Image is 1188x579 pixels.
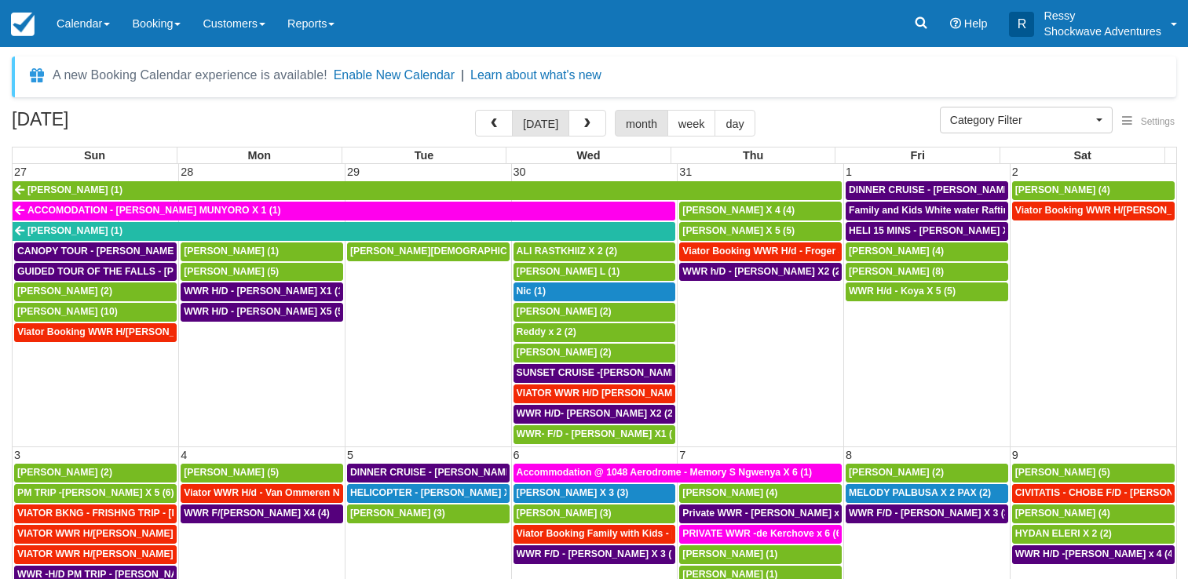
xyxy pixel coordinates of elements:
span: WWR F/D - [PERSON_NAME] X 3 (3) [849,508,1013,519]
span: WWR F/D - [PERSON_NAME] X 3 (3) [517,548,681,559]
span: Help [964,17,988,30]
span: Category Filter [950,112,1092,128]
a: [PERSON_NAME] X 3 (3) [514,484,676,503]
a: [PERSON_NAME] (2) [14,282,177,301]
span: 30 [512,166,528,178]
a: Viator Booking WWR H/[PERSON_NAME] [PERSON_NAME][GEOGRAPHIC_DATA] (1) [14,323,177,342]
a: HYDAN ELERI X 2 (2) [1012,525,1175,544]
span: 31 [678,166,693,178]
span: Settings [1141,116,1175,127]
a: Learn about what's new [470,68,601,82]
a: WWR F/[PERSON_NAME] X4 (4) [181,504,343,523]
a: VIATOR WWR H/D [PERSON_NAME] 4 (4) [514,384,676,403]
span: WWR H/D - [PERSON_NAME] X5 (5) [184,306,346,317]
a: WWR F/D - [PERSON_NAME] X 3 (3) [846,504,1008,523]
span: 6 [512,449,521,461]
span: VIATOR WWR H/D [PERSON_NAME] 4 (4) [517,388,704,399]
a: [PERSON_NAME] (5) [1012,464,1175,482]
a: [PERSON_NAME] (2) [846,464,1008,482]
span: 28 [179,166,195,178]
span: VIATOR BKNG - FRISHNG TRIP - [PERSON_NAME] X 5 (4) [17,508,280,519]
a: ALI RASTKHIIZ X 2 (2) [514,242,676,261]
span: WWR H/D- [PERSON_NAME] X2 (2) [517,408,676,419]
span: [PERSON_NAME] (4) [849,246,944,257]
a: [PERSON_NAME] (1) [181,242,343,261]
a: [PERSON_NAME] (2) [514,344,676,362]
span: Viator Booking Family with Kids - [PERSON_NAME] 4 (4) [517,528,775,539]
span: [PERSON_NAME] (4) [682,487,777,498]
a: MELODY PALBUSA X 2 PAX (2) [846,484,1008,503]
a: CANOPY TOUR - [PERSON_NAME] X5 (5) [14,242,177,261]
span: 2 [1011,166,1020,178]
a: [PERSON_NAME] (5) [181,464,343,482]
span: PM TRIP -[PERSON_NAME] X 5 (6) [17,487,174,498]
a: PRIVATE WWR -de Kerchove x 6 (6) [679,525,842,544]
span: [PERSON_NAME] (4) [1015,508,1110,519]
span: 8 [844,449,854,461]
span: [PERSON_NAME] (1) [682,548,777,559]
span: DINNER CRUISE - [PERSON_NAME] X4 (4) [849,184,1043,195]
span: Viator WWR H/d - Van Ommeren Nick X 4 (4) [184,487,384,498]
span: [PERSON_NAME] (1) [184,246,279,257]
a: [PERSON_NAME] (2) [514,303,676,322]
a: [PERSON_NAME] (4) [846,242,1008,261]
div: R [1009,12,1034,37]
button: Enable New Calendar [334,67,455,83]
span: Viator Booking WWR H/[PERSON_NAME] [PERSON_NAME][GEOGRAPHIC_DATA] (1) [17,326,407,337]
a: [PERSON_NAME] (4) [1012,504,1175,523]
a: Accommodation @ 1048 Aerodrome - Memory S Ngwenya X 6 (1) [514,464,842,482]
span: [PERSON_NAME] (5) [184,467,279,478]
span: Wed [577,149,601,162]
button: [DATE] [512,110,569,137]
a: WWR H/D- [PERSON_NAME] X2 (2) [514,405,676,424]
a: [PERSON_NAME] (8) [846,263,1008,282]
span: 4 [179,449,188,461]
a: WWR H/D - [PERSON_NAME] X1 (1) [181,282,343,301]
span: VIATOR WWR H/[PERSON_NAME] 2 (2) [17,528,196,539]
a: [PERSON_NAME] (3) [347,504,510,523]
button: Settings [1113,111,1184,133]
p: Ressy [1044,8,1161,24]
a: GUIDED TOUR OF THE FALLS - [PERSON_NAME] X 5 (5) [14,263,177,282]
span: Fri [911,149,925,162]
a: [PERSON_NAME] (1) [679,545,842,564]
span: 29 [345,166,361,178]
span: Private WWR - [PERSON_NAME] x1 (1) [682,508,859,519]
span: [PERSON_NAME] X 5 (5) [682,225,795,236]
span: Family and Kids White water Rafting - [PERSON_NAME] X4 (4) [849,205,1133,216]
a: WWR F/D - [PERSON_NAME] X 3 (3) [514,545,676,564]
span: 7 [678,449,687,461]
span: WWR H/D - [PERSON_NAME] X1 (1) [184,286,346,297]
p: Shockwave Adventures [1044,24,1161,39]
a: DINNER CRUISE - [PERSON_NAME] X4 (4) [846,181,1008,200]
a: VIATOR BKNG - FRISHNG TRIP - [PERSON_NAME] X 5 (4) [14,504,177,523]
span: Nic (1) [517,286,546,297]
span: CANOPY TOUR - [PERSON_NAME] X5 (5) [17,246,206,257]
span: Accommodation @ 1048 Aerodrome - Memory S Ngwenya X 6 (1) [517,467,813,478]
a: Family and Kids White water Rafting - [PERSON_NAME] X4 (4) [846,202,1008,220]
h2: [DATE] [12,110,210,139]
span: [PERSON_NAME] L (1) [517,266,620,277]
a: Nic (1) [514,282,676,301]
span: ALI RASTKHIIZ X 2 (2) [517,246,617,257]
a: [PERSON_NAME] X 4 (4) [679,202,842,220]
span: HYDAN ELERI X 2 (2) [1015,528,1112,539]
span: [PERSON_NAME] (2) [17,467,112,478]
span: [PERSON_NAME] (1) [27,225,122,236]
span: 5 [345,449,355,461]
span: [PERSON_NAME] (1) [27,184,122,195]
span: HELI 15 MINS - [PERSON_NAME] X4 (4) [849,225,1029,236]
span: 3 [13,449,22,461]
span: GUIDED TOUR OF THE FALLS - [PERSON_NAME] X 5 (5) [17,266,276,277]
a: [PERSON_NAME] X 5 (5) [679,222,842,241]
a: [PERSON_NAME][DEMOGRAPHIC_DATA] (6) [347,242,510,261]
span: 1 [844,166,854,178]
span: | [461,68,464,82]
span: WWR F/[PERSON_NAME] X4 (4) [184,508,330,519]
a: [PERSON_NAME] (1) [13,181,842,200]
span: Viator Booking WWR H/d - Froger Julien X1 (1) [682,246,894,257]
span: [PERSON_NAME] (4) [1015,184,1110,195]
span: PRIVATE WWR -de Kerchove x 6 (6) [682,528,844,539]
button: day [715,110,755,137]
a: [PERSON_NAME] (1) [13,222,675,241]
